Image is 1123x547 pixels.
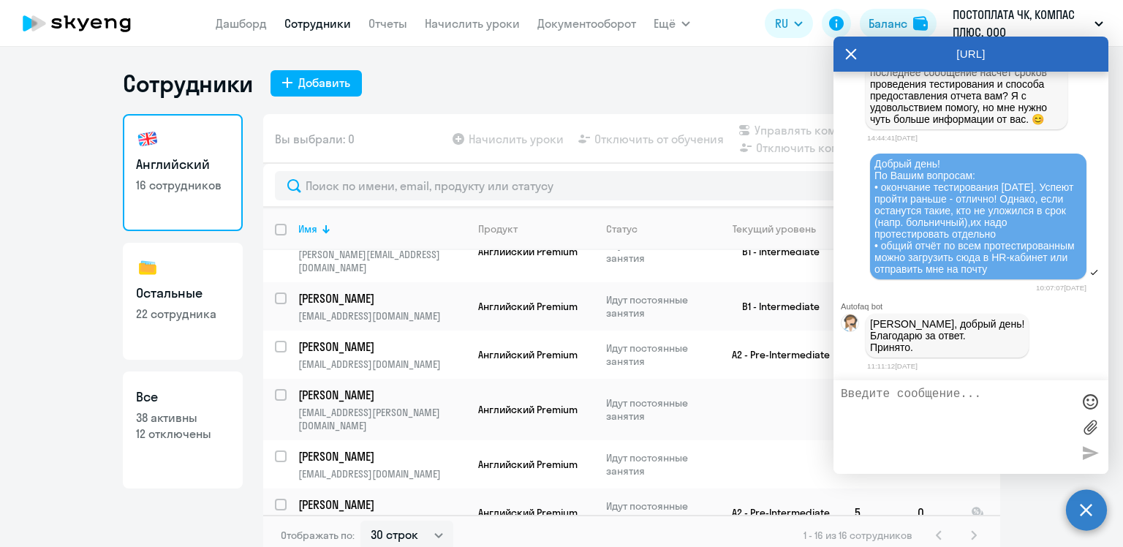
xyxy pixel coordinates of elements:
[606,222,706,235] div: Статус
[298,387,466,403] a: [PERSON_NAME]
[953,6,1089,41] p: ПОСТОПЛАТА ЧК, КОМПАС ПЛЮС, ООО
[606,238,706,265] p: Идут постоянные занятия
[707,221,843,282] td: B1 - Intermediate
[606,342,706,368] p: Идут постоянные занятия
[906,488,959,537] td: 0
[478,222,518,235] div: Продукт
[478,222,594,235] div: Продукт
[842,314,860,336] img: bot avatar
[867,134,918,142] time: 14:44:41[DATE]
[123,243,243,360] a: Остальные22 сотрудника
[216,16,267,31] a: Дашборд
[765,9,813,38] button: RU
[606,396,706,423] p: Идут постоянные занятия
[654,15,676,32] span: Ещё
[298,339,466,355] a: [PERSON_NAME]
[843,488,906,537] td: 5
[1036,284,1086,292] time: 10:07:07[DATE]
[298,309,466,322] p: [EMAIL_ADDRESS][DOMAIN_NAME]
[874,158,1078,275] span: Добрый день! По Вашим вопросам: • окончание тестирования [DATE]. Успеют пройти раньше - отлично! ...
[298,497,464,513] p: [PERSON_NAME]
[606,499,706,526] p: Идут постоянные занятия
[298,248,466,274] p: [PERSON_NAME][EMAIL_ADDRESS][DOMAIN_NAME]
[298,448,466,464] a: [PERSON_NAME]
[298,467,466,480] p: [EMAIL_ADDRESS][DOMAIN_NAME]
[478,403,578,416] span: Английский Premium
[281,529,355,542] span: Отображать по:
[841,302,1108,311] div: Autofaq bot
[298,497,466,513] a: [PERSON_NAME]
[136,284,230,303] h3: Остальные
[1079,416,1101,438] label: Лимит 10 файлов
[654,9,690,38] button: Ещё
[136,127,159,151] img: english
[945,6,1111,41] button: ПОСТОПЛАТА ЧК, КОМПАС ПЛЮС, ООО
[869,15,907,32] div: Баланс
[284,16,351,31] a: Сотрудники
[136,155,230,174] h3: Английский
[775,15,788,32] span: RU
[298,448,464,464] p: [PERSON_NAME]
[707,331,843,379] td: A2 - Pre-Intermediate
[298,74,350,91] div: Добавить
[136,388,230,407] h3: Все
[136,256,159,279] img: others
[478,458,578,471] span: Английский Premium
[913,16,928,31] img: balance
[298,222,317,235] div: Имя
[275,130,355,148] span: Вы выбрали: 0
[136,426,230,442] p: 12 отключены
[867,362,918,370] time: 11:11:12[DATE]
[425,16,520,31] a: Начислить уроки
[123,69,253,98] h1: Сотрудники
[719,222,842,235] div: Текущий уровень
[298,406,466,432] p: [EMAIL_ADDRESS][PERSON_NAME][DOMAIN_NAME]
[298,387,464,403] p: [PERSON_NAME]
[298,290,464,306] p: [PERSON_NAME]
[368,16,407,31] a: Отчеты
[606,451,706,478] p: Идут постоянные занятия
[136,410,230,426] p: 38 активны
[298,358,466,371] p: [EMAIL_ADDRESS][DOMAIN_NAME]
[804,529,912,542] span: 1 - 16 из 16 сотрудников
[707,282,843,331] td: B1 - Intermediate
[860,9,937,38] button: Балансbalance
[537,16,636,31] a: Документооборот
[136,177,230,193] p: 16 сотрудников
[136,306,230,322] p: 22 сотрудника
[478,348,578,361] span: Английский Premium
[298,290,466,306] a: [PERSON_NAME]
[271,70,362,97] button: Добавить
[606,293,706,320] p: Идут постоянные занятия
[870,318,1024,353] p: [PERSON_NAME], добрый день! Благодарю за ответ. Принято.
[733,222,816,235] div: Текущий уровень
[478,506,578,519] span: Английский Premium
[606,222,638,235] div: Статус
[707,488,843,537] td: A2 - Pre-Intermediate
[123,114,243,231] a: Английский16 сотрудников
[870,31,1063,125] p: Здравствуйте, [PERSON_NAME]! 👋 Хочу уточнить, видели ли вы мое последнее сообщение насчет сроков ...
[478,300,578,313] span: Английский Premium
[298,339,464,355] p: [PERSON_NAME]
[478,245,578,258] span: Английский Premium
[298,222,466,235] div: Имя
[123,371,243,488] a: Все38 активны12 отключены
[275,171,988,200] input: Поиск по имени, email, продукту или статусу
